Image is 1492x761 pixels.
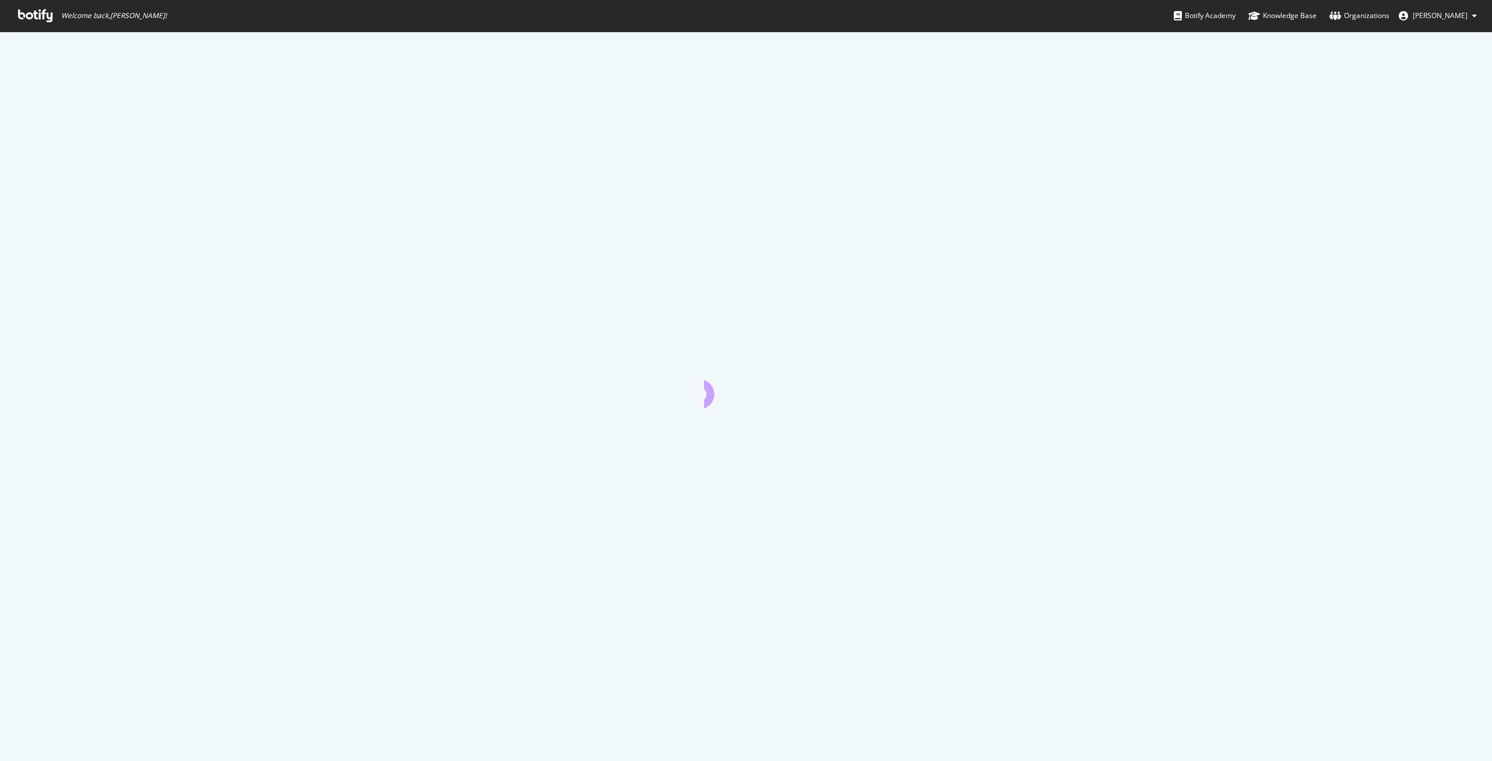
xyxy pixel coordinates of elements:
[1389,6,1486,25] button: [PERSON_NAME]
[1329,10,1389,22] div: Organizations
[1248,10,1317,22] div: Knowledge Base
[704,366,788,408] div: animation
[1174,10,1236,22] div: Botify Academy
[1413,10,1468,20] span: Rahul Bhadeshia
[61,11,167,20] span: Welcome back, [PERSON_NAME] !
